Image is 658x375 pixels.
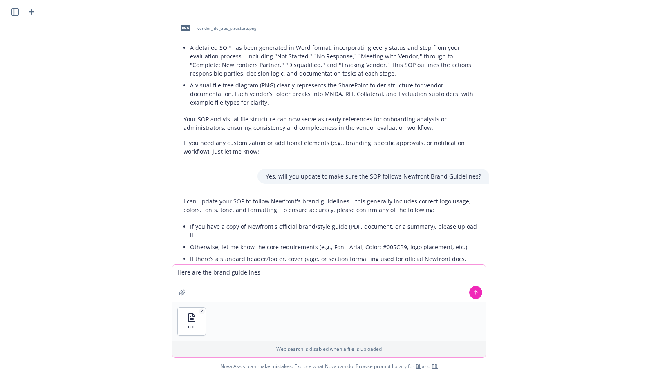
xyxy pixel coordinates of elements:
[181,25,190,31] span: png
[190,241,481,253] li: Otherwise, let me know the core requirements (e.g., Font: Arial, Color: #005CB9, logo placement, ...
[184,138,481,156] p: If you need any customization or additional elements (e.g., branding, specific approvals, or noti...
[178,308,206,335] button: PDF
[184,197,481,214] p: I can update your SOP to follow Newfront's brand guidelines—this generally includes correct logo ...
[266,172,481,181] p: Yes, will you update to make sure the SOP follows Newfront Brand Guidelines?
[190,81,481,107] p: A visual file tree diagram (PNG) clearly represents the SharePoint folder structure for vendor do...
[172,265,486,302] textarea: Here are the brand guidelines
[175,18,258,38] div: pngvendor_file_tree_structure.png
[197,26,256,31] span: vendor_file_tree_structure.png
[184,115,481,132] p: Your SOP and visual file structure can now serve as ready references for onboarding analysts or a...
[177,346,481,353] p: Web search is disabled when a file is uploaded
[432,363,438,370] a: TR
[188,324,195,330] span: PDF
[190,43,481,78] p: A detailed SOP has been generated in Word format, incorporating every status and step from your e...
[190,253,481,273] li: If there’s a standard header/footer, cover page, or section formatting used for official Newfront...
[220,358,438,375] span: Nova Assist can make mistakes. Explore what Nova can do: Browse prompt library for and
[416,363,421,370] a: BI
[190,221,481,241] li: If you have a copy of Newfront's official brand/style guide (PDF, document, or a summary), please...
